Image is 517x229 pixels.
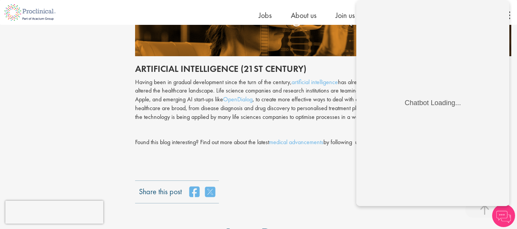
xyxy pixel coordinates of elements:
a: share on twitter [205,186,215,198]
a: Jobs [259,10,272,20]
div: Chatbot Loading... [48,99,104,107]
a: About us [291,10,316,20]
a: share on facebook [189,186,199,198]
a: OpenDialog [223,95,253,103]
label: Share this post [139,186,182,192]
h2: Artificial intelligence (21st century) [135,64,511,74]
a: Join us [336,10,355,20]
div: Found this blog interesting? Find out more about the latest by following us and . [135,138,511,147]
p: Having been in gradual development since the turn of the century, has already produced impressive... [135,78,511,122]
iframe: reCAPTCHA [5,201,103,224]
a: medical advancements [269,138,323,146]
img: Chatbot [492,204,515,227]
a: artificial intelligence [292,78,338,86]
